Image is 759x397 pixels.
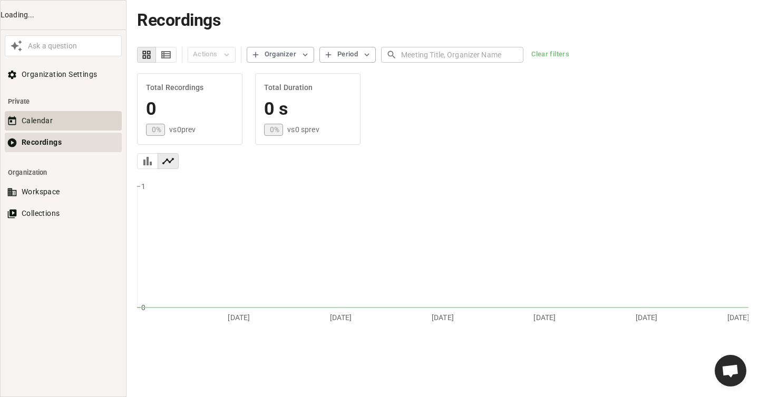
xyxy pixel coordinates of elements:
li: Organization [5,163,122,182]
h1: Recordings [137,11,748,30]
button: Recordings [5,133,122,152]
button: Clear filters [529,47,572,63]
input: Meeting Title, Organizer Name [401,45,523,64]
div: Ouvrir le chat [715,355,746,386]
h6: Total Recordings [146,82,233,94]
button: Awesile Icon [7,37,25,55]
button: Organizer [247,47,314,63]
tspan: [DATE] [330,313,352,321]
p: 0 % [270,124,279,135]
div: Period [337,48,358,61]
h4: 0 s [264,98,352,120]
div: Ask a question [25,41,119,52]
tspan: [DATE] [228,313,250,321]
tspan: 0 [141,303,145,311]
button: Calendar [5,111,122,131]
button: Collections [5,204,122,223]
button: Workspace [5,182,122,202]
div: Loading... [1,9,126,21]
h6: Total Duration [264,82,352,94]
p: vs 0 s prev [287,124,319,135]
p: 0 % [152,124,161,135]
button: Organization Settings [5,65,122,84]
tspan: 1 [141,182,145,190]
tspan: [DATE] [533,313,556,321]
tspan: [DATE] [727,313,750,321]
tspan: [DATE] [432,313,454,321]
div: Organizer [265,48,296,61]
li: Private [5,92,122,111]
button: Period [319,47,376,63]
tspan: [DATE] [636,313,658,321]
h4: 0 [146,98,233,120]
p: vs 0 prev [169,124,196,135]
